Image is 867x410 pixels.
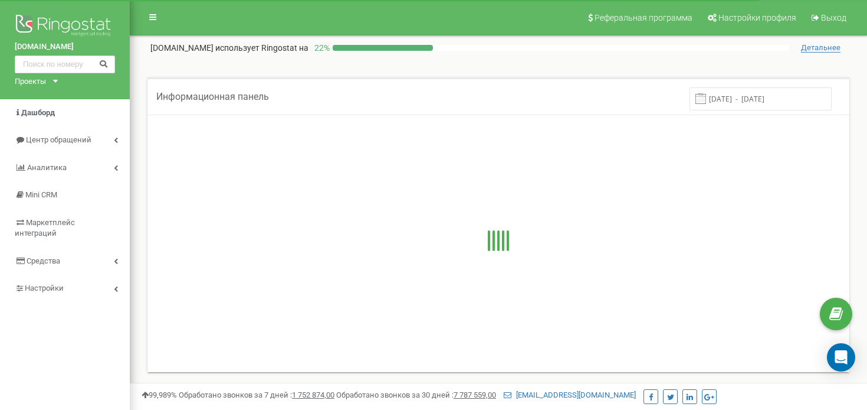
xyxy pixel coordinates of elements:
span: использует Ringostat на [215,43,308,53]
span: Обработано звонков за 7 дней : [179,391,334,399]
u: 7 787 559,00 [454,391,496,399]
p: [DOMAIN_NAME] [150,42,308,54]
a: [EMAIL_ADDRESS][DOMAIN_NAME] [504,391,636,399]
div: Проекты [15,76,46,87]
span: Информационная панель [156,91,269,102]
span: Аналитика [27,163,67,172]
input: Поиск по номеру [15,56,115,73]
span: Центр обращений [26,135,91,144]
u: 1 752 874,00 [292,391,334,399]
span: Дашборд [21,108,55,117]
a: [DOMAIN_NAME] [15,41,115,53]
span: Детальнее [801,43,840,53]
span: Средства [27,256,60,265]
img: Ringostat logo [15,12,115,41]
span: Маркетплейс интеграций [15,218,75,238]
span: Реферальная программа [595,13,692,22]
span: 99,989% [142,391,177,399]
span: Настройки профиля [718,13,796,22]
span: Настройки [25,284,64,292]
div: Open Intercom Messenger [827,343,855,372]
span: Mini CRM [25,190,57,199]
span: Обработано звонков за 30 дней : [336,391,496,399]
span: Выход [821,13,846,22]
p: 22 % [308,42,333,54]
